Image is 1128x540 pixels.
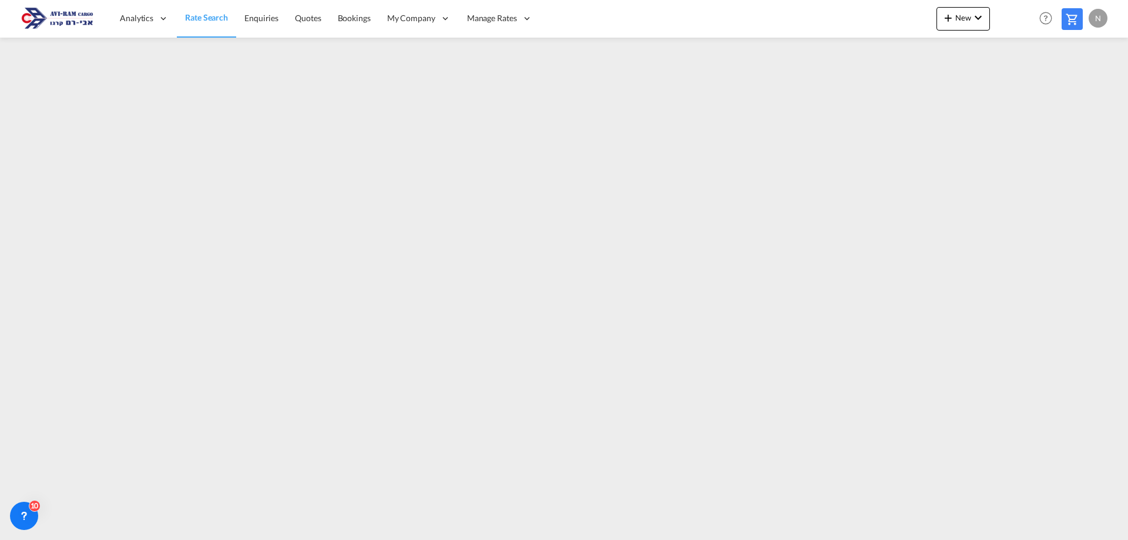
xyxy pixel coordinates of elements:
[18,5,97,32] img: 166978e0a5f911edb4280f3c7a976193.png
[971,11,985,25] md-icon: icon-chevron-down
[387,12,435,24] span: My Company
[941,11,955,25] md-icon: icon-plus 400-fg
[941,13,985,22] span: New
[338,13,371,23] span: Bookings
[1089,9,1107,28] div: N
[120,12,153,24] span: Analytics
[936,7,990,31] button: icon-plus 400-fgNewicon-chevron-down
[1036,8,1062,29] div: Help
[1036,8,1056,28] span: Help
[185,12,228,22] span: Rate Search
[244,13,278,23] span: Enquiries
[295,13,321,23] span: Quotes
[467,12,517,24] span: Manage Rates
